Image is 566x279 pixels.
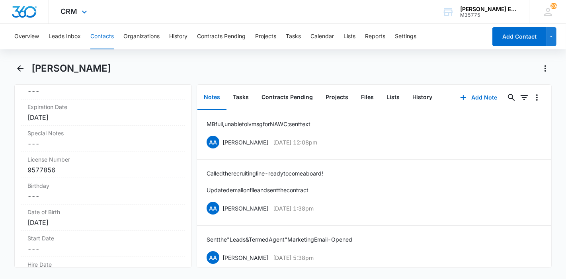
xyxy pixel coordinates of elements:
span: 204 [550,3,557,9]
div: License Number9577856 [21,152,185,178]
p: Sent the "Leads & Termed Agent" Marketing Email - Opened [207,235,352,244]
button: Calendar [310,24,334,49]
button: Files [355,85,380,110]
div: [DATE] [27,113,179,122]
label: Birthday [27,181,179,190]
div: License Expiration Date--- [21,73,185,100]
button: Actions [539,62,552,75]
label: Start Date [27,234,179,242]
button: Notes [197,85,226,110]
button: Projects [319,85,355,110]
button: Tasks [226,85,255,110]
div: Start Date--- [21,231,185,257]
p: Updated email on file and sent the contract [207,186,323,194]
p: Called the recruiting line - ready to come aboard! [207,169,323,178]
button: Organizations [123,24,160,49]
label: Special Notes [27,129,179,137]
div: account name [460,6,518,12]
p: [PERSON_NAME] [222,204,268,213]
div: Special Notes--- [21,126,185,152]
div: Date of Birth[DATE] [21,205,185,231]
label: Hire Date [27,260,179,269]
button: Contracts Pending [255,85,319,110]
button: Tasks [286,24,301,49]
h1: [PERSON_NAME] [31,62,111,74]
span: AA [207,136,219,148]
label: Expiration Date [27,103,179,111]
button: Reports [365,24,385,49]
button: Lists [344,24,355,49]
label: Date of Birth [27,208,179,216]
button: Add Contact [492,27,546,46]
button: Add Note [452,88,505,107]
dd: --- [27,139,179,148]
button: History [169,24,187,49]
button: Contacts [90,24,114,49]
p: [DATE] 12:08pm [273,138,317,146]
div: 9577856 [27,165,179,175]
button: Search... [505,91,518,104]
button: Overview [14,24,39,49]
p: [PERSON_NAME] [222,138,268,146]
div: [DATE] [27,218,179,227]
span: AA [207,251,219,264]
button: Lists [380,85,406,110]
button: Contracts Pending [197,24,246,49]
button: Back [14,62,27,75]
button: Projects [255,24,276,49]
button: History [406,85,439,110]
button: Filters [518,91,531,104]
button: Settings [395,24,416,49]
button: Overflow Menu [531,91,543,104]
div: Expiration Date[DATE] [21,100,185,126]
dd: --- [27,244,179,254]
p: MB full, unable to lv msg for NAWC; sent text [207,120,310,128]
span: CRM [61,7,78,16]
div: notifications count [550,3,557,9]
span: AA [207,202,219,215]
p: [PERSON_NAME] [222,254,268,262]
p: [DATE] 5:38pm [273,254,314,262]
dd: --- [27,86,179,96]
div: account id [460,12,518,18]
p: [DATE] 1:38pm [273,204,314,213]
div: Birthday--- [21,178,185,205]
button: Leads Inbox [49,24,81,49]
dd: --- [27,191,179,201]
label: License Number [27,155,179,164]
